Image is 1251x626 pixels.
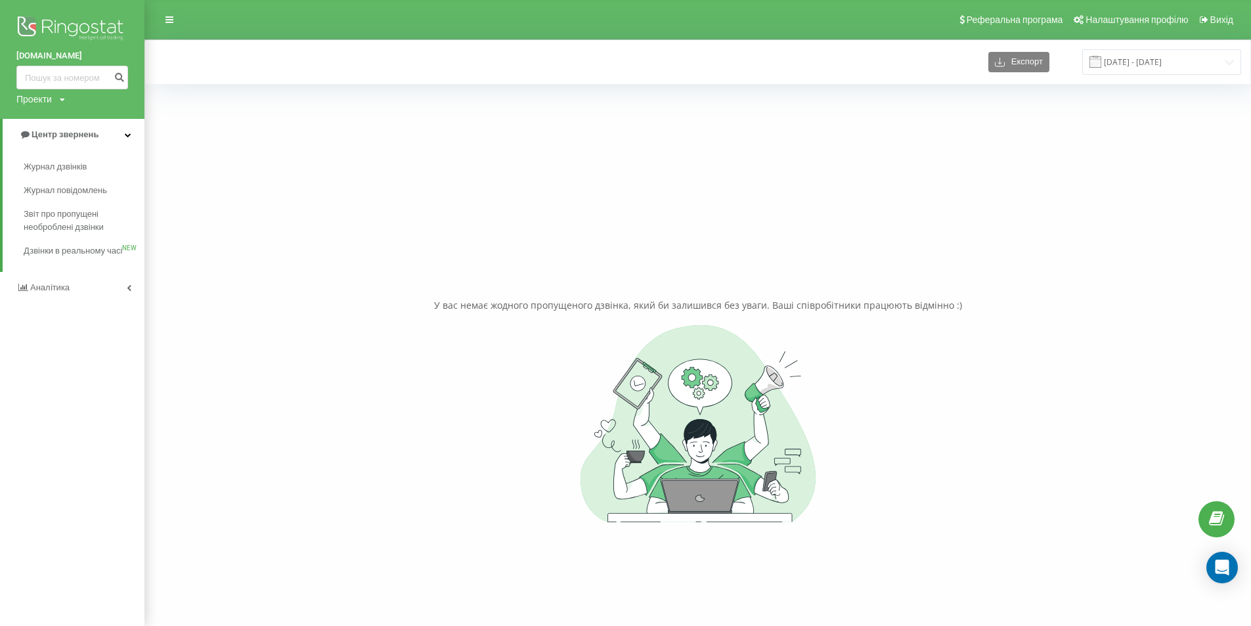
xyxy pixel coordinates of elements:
button: Експорт [988,52,1049,72]
div: Open Intercom Messenger [1206,552,1238,583]
span: Реферальна програма [967,14,1063,25]
span: Експорт [1005,57,1043,67]
img: Ringostat logo [16,13,128,46]
span: Журнал повідомлень [24,184,107,197]
a: Звіт про пропущені необроблені дзвінки [24,202,144,239]
span: Налаштування профілю [1086,14,1188,25]
a: Журнал повідомлень [24,179,144,202]
span: Журнал дзвінків [24,160,87,173]
a: Журнал дзвінків [24,155,144,179]
input: Пошук за номером [16,66,128,89]
a: Дзвінки в реальному часіNEW [24,239,144,263]
div: Проекти [16,93,52,106]
span: Центр звернень [32,129,99,139]
a: Центр звернень [3,119,144,150]
span: Дзвінки в реальному часі [24,244,122,257]
a: [DOMAIN_NAME] [16,49,128,62]
span: Звіт про пропущені необроблені дзвінки [24,208,138,234]
span: Аналiтика [30,282,70,292]
span: Вихід [1210,14,1233,25]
